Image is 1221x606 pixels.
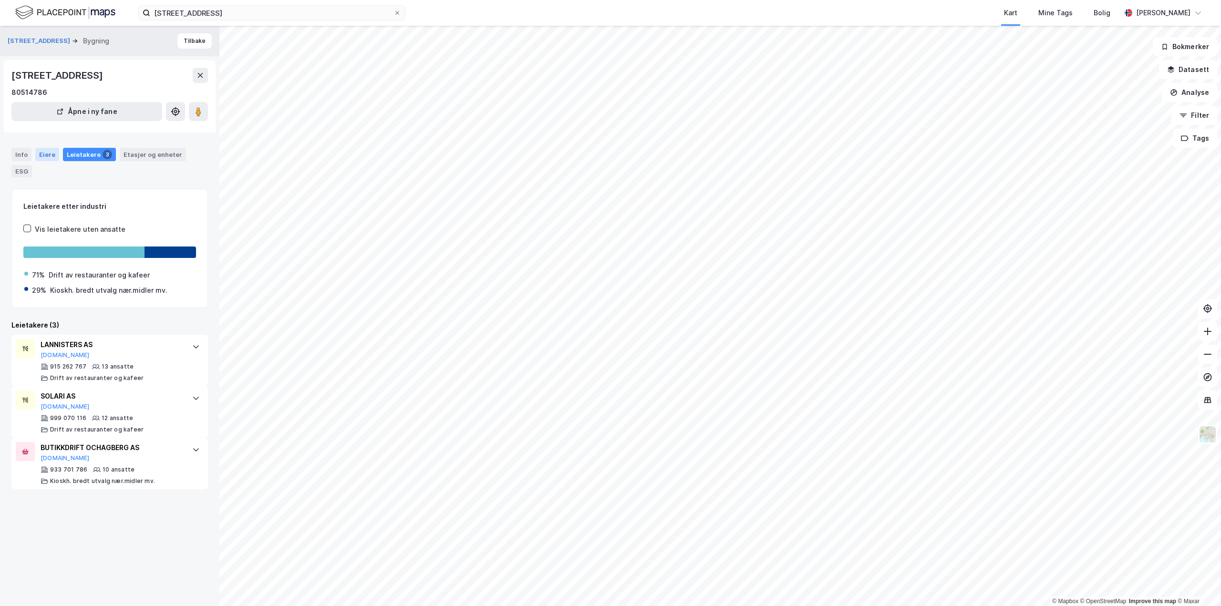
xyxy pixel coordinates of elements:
div: 13 ansatte [102,363,134,370]
button: [DOMAIN_NAME] [41,351,90,359]
button: [STREET_ADDRESS] [8,36,72,46]
div: 999 070 116 [50,414,86,422]
img: logo.f888ab2527a4732fd821a326f86c7f29.svg [15,4,115,21]
div: 29% [32,285,46,296]
div: Bolig [1094,7,1110,19]
div: Kioskh. bredt utvalg nær.midler mv. [50,285,167,296]
div: 933 701 786 [50,466,87,473]
div: LANNISTERS AS [41,339,183,350]
button: Åpne i ny fane [11,102,162,121]
button: Filter [1171,106,1217,125]
div: ESG [11,165,32,177]
button: Tags [1173,129,1217,148]
div: Bygning [83,35,109,47]
a: Mapbox [1052,598,1078,605]
div: Kart [1004,7,1017,19]
button: Tilbake [177,33,212,49]
div: 71% [32,269,45,281]
div: 10 ansatte [103,466,135,473]
div: Mine Tags [1038,7,1073,19]
div: Drift av restauranter og kafeer [50,426,144,433]
div: 3 [103,150,112,159]
div: 12 ansatte [102,414,133,422]
div: Drift av restauranter og kafeer [50,374,144,382]
div: SOLARI AS [41,390,183,402]
iframe: Chat Widget [1173,560,1221,606]
button: Datasett [1159,60,1217,79]
button: Bokmerker [1153,37,1217,56]
div: BUTIKKDRIFT OCHAGBERG AS [41,442,183,453]
div: Leietakere [63,148,116,161]
button: [DOMAIN_NAME] [41,403,90,411]
div: Kioskh. bredt utvalg nær.midler mv. [50,477,155,485]
img: Z [1199,425,1217,443]
div: Eiere [35,148,59,161]
div: 80514786 [11,87,47,98]
div: Vis leietakere uten ansatte [35,224,125,235]
div: Kontrollprogram for chat [1173,560,1221,606]
div: Leietakere etter industri [23,201,196,212]
a: OpenStreetMap [1080,598,1127,605]
div: Drift av restauranter og kafeer [49,269,150,281]
div: Etasjer og enheter [124,150,182,159]
div: 915 262 767 [50,363,86,370]
div: [STREET_ADDRESS] [11,68,105,83]
button: Analyse [1162,83,1217,102]
a: Improve this map [1129,598,1176,605]
input: Søk på adresse, matrikkel, gårdeiere, leietakere eller personer [150,6,393,20]
button: [DOMAIN_NAME] [41,454,90,462]
div: Leietakere (3) [11,319,208,331]
div: [PERSON_NAME] [1136,7,1190,19]
div: Info [11,148,31,161]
